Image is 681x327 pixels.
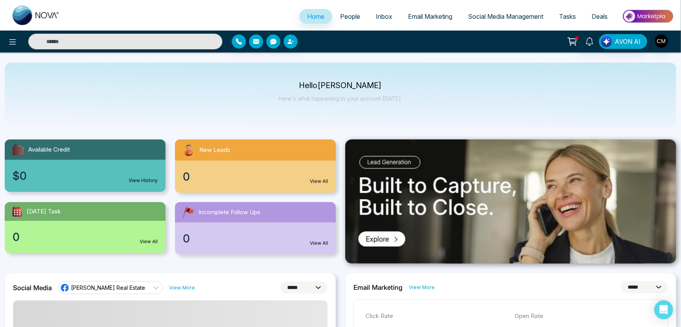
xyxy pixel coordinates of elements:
[129,177,158,184] a: View History
[13,168,27,184] span: $0
[655,34,668,48] img: User Avatar
[592,13,608,20] span: Deals
[515,312,656,321] p: Open Rate
[170,202,340,255] a: Incomplete Follow Ups0View All
[27,207,61,216] span: [DATE] Task
[468,13,543,20] span: Social Media Management
[13,284,52,292] h2: Social Media
[279,82,402,89] p: Hello [PERSON_NAME]
[599,34,647,49] button: AVON AI
[619,7,676,25] img: Market-place.gif
[551,9,584,24] a: Tasks
[13,5,60,25] img: Nova CRM Logo
[368,9,400,24] a: Inbox
[71,284,145,291] span: [PERSON_NAME] Real Estate
[376,13,392,20] span: Inbox
[559,13,576,20] span: Tasks
[199,146,230,155] span: New Leads
[345,139,676,264] img: .
[11,143,25,157] img: availableCredit.svg
[460,9,551,24] a: Social Media Management
[170,139,340,193] a: New Leads0View All
[409,284,435,291] a: View More
[601,36,612,47] img: Lead Flow
[615,37,641,46] span: AVON AI
[13,229,20,245] span: 0
[28,145,70,154] span: Available Credit
[400,9,460,24] a: Email Marketing
[408,13,452,20] span: Email Marketing
[654,300,673,319] div: Open Intercom Messenger
[584,9,615,24] a: Deals
[183,168,190,185] span: 0
[366,312,507,321] p: Click Rate
[181,205,195,219] img: followUps.svg
[183,230,190,247] span: 0
[279,95,402,102] p: Here's what happening in your account [DATE].
[299,9,332,24] a: Home
[140,238,158,245] a: View All
[307,13,324,20] span: Home
[181,143,196,157] img: newLeads.svg
[353,284,402,291] h2: Email Marketing
[11,205,24,218] img: todayTask.svg
[340,13,360,20] span: People
[169,284,195,291] a: View More
[310,178,328,185] a: View All
[198,208,260,217] span: Incomplete Follow Ups
[310,240,328,247] a: View All
[332,9,368,24] a: People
